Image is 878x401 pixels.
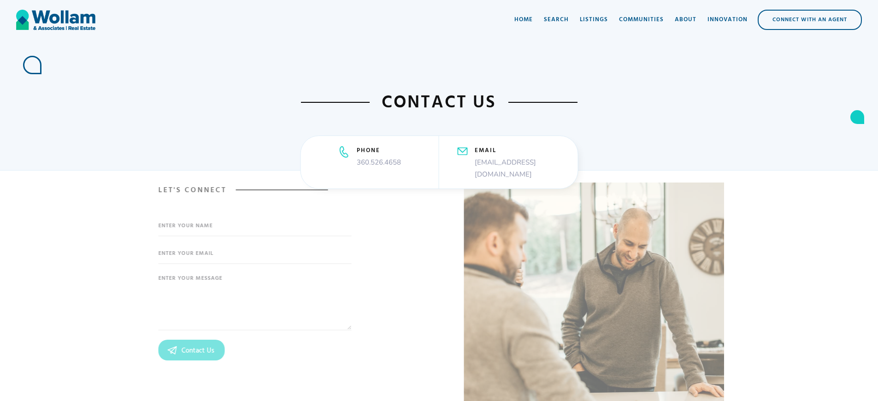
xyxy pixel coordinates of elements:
input: Enter Your Email [158,243,351,264]
div: Search [544,15,569,24]
p: [EMAIL_ADDRESS][DOMAIN_NAME] [475,156,555,180]
h5: email [475,146,555,155]
h1: contact us [370,91,508,114]
a: Listings [574,6,613,34]
div: Home [514,15,533,24]
a: Home [509,6,538,34]
div: Connect with an Agent [759,11,861,29]
form: Email Form [158,216,351,360]
a: Communities [613,6,669,34]
input: Enter your name [158,216,351,236]
div: Communities [619,15,664,24]
a: Search [538,6,574,34]
div: About [675,15,696,24]
input: Contact Us [158,340,224,360]
a: Innovation [702,6,753,34]
a: Connect with an Agent [758,10,862,30]
div: Listings [580,15,608,24]
p: 360.526.4658 [357,156,401,168]
h1: Let's Connect [158,183,226,197]
h5: phone [357,146,401,155]
a: home [16,6,95,34]
a: About [669,6,702,34]
div: Innovation [707,15,748,24]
